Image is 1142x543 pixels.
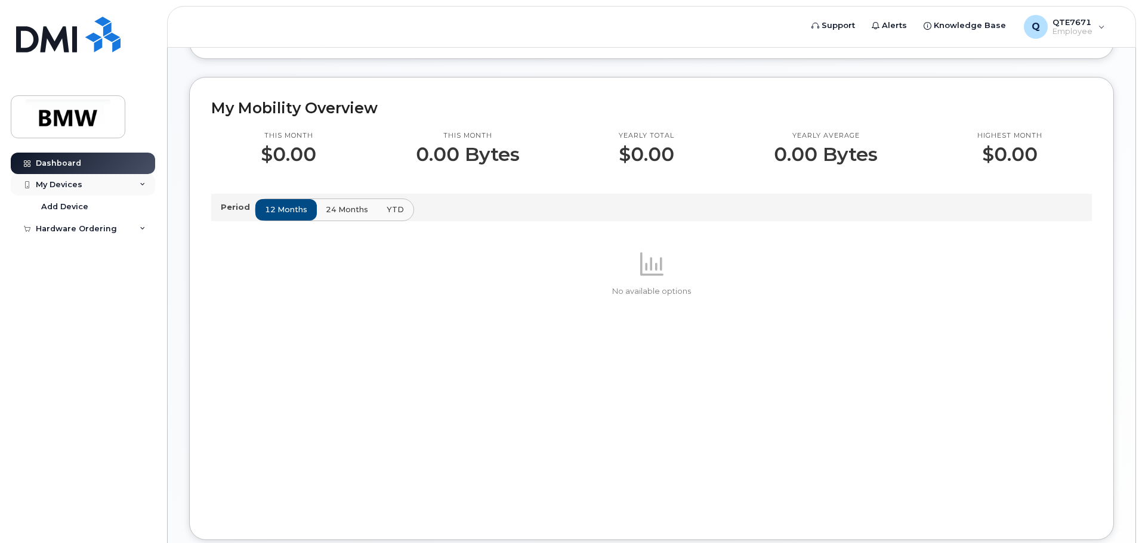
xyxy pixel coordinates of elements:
[915,14,1014,38] a: Knowledge Base
[261,131,316,141] p: This month
[774,131,878,141] p: Yearly average
[221,201,255,213] p: Period
[803,14,863,38] a: Support
[1032,20,1040,34] span: Q
[934,20,1006,32] span: Knowledge Base
[619,144,674,165] p: $0.00
[619,131,674,141] p: Yearly total
[1053,17,1092,27] span: QTE7671
[977,144,1042,165] p: $0.00
[261,144,316,165] p: $0.00
[882,20,907,32] span: Alerts
[977,131,1042,141] p: Highest month
[1016,15,1113,39] div: QTE7671
[416,131,520,141] p: This month
[326,204,368,215] span: 24 months
[1053,27,1092,36] span: Employee
[863,14,915,38] a: Alerts
[774,144,878,165] p: 0.00 Bytes
[211,99,1092,117] h2: My Mobility Overview
[1090,491,1133,534] iframe: Messenger Launcher
[822,20,855,32] span: Support
[416,144,520,165] p: 0.00 Bytes
[387,204,404,215] span: YTD
[211,286,1092,297] p: No available options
